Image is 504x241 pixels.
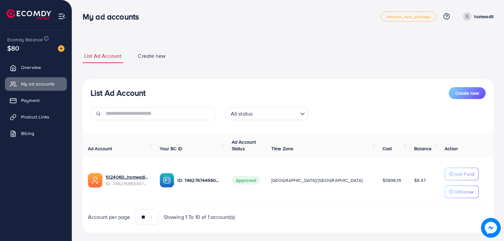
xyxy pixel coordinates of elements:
[5,77,67,90] a: My ad accounts
[5,94,67,107] a: Payment
[449,87,486,99] button: Create new
[229,109,254,119] span: All status
[160,145,182,152] span: Your BC ID
[177,176,221,184] p: ID: 7462767449604177937
[138,52,166,60] span: Create new
[88,213,130,221] span: Account per page
[7,36,43,43] span: Ecomdy Balance
[271,145,293,152] span: Time Zone
[381,12,436,21] a: adreach_new_package
[84,52,121,60] span: List Ad Account
[106,174,149,187] div: <span class='underline'>1024060_homeedit7_1737561213516</span></br>7462768554572742672
[21,130,34,137] span: Billing
[386,15,431,19] span: adreach_new_package
[226,107,308,120] div: Search for option
[164,213,235,221] span: Showing 1 To 10 of 1 account(s)
[58,45,65,52] img: image
[88,145,112,152] span: Ad Account
[21,81,55,87] span: My ad accounts
[106,180,149,187] span: ID: 7462768554572742672
[21,114,49,120] span: Product Links
[445,168,479,180] button: Add Fund
[21,64,41,71] span: Overview
[106,174,149,180] a: 1024060_homeedit7_1737561213516
[254,108,297,119] input: Search for option
[91,88,146,98] h3: List Ad Account
[232,139,256,152] span: Ad Account Status
[383,145,392,152] span: Cost
[83,12,144,21] h3: My ad accounts
[160,173,174,188] img: ic-ba-acc.ded83a64.svg
[460,12,493,21] a: homeedit
[414,177,426,184] span: $8.47
[58,13,66,20] img: menu
[454,188,473,196] p: Withdraw
[271,177,363,184] span: [GEOGRAPHIC_DATA]/[GEOGRAPHIC_DATA]
[5,110,67,123] a: Product Links
[474,13,493,20] p: homeedit
[383,177,401,184] span: $5898.19
[454,170,474,178] p: Add Fund
[5,127,67,140] a: Billing
[445,186,479,198] button: Withdraw
[445,145,458,152] span: Action
[481,218,501,238] img: image
[7,43,19,53] span: $80
[88,173,102,188] img: ic-ads-acc.e4c84228.svg
[455,90,479,96] span: Create new
[232,176,260,185] span: Approved
[414,145,432,152] span: Balance
[21,97,40,104] span: Payment
[5,61,67,74] a: Overview
[7,9,51,19] img: logo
